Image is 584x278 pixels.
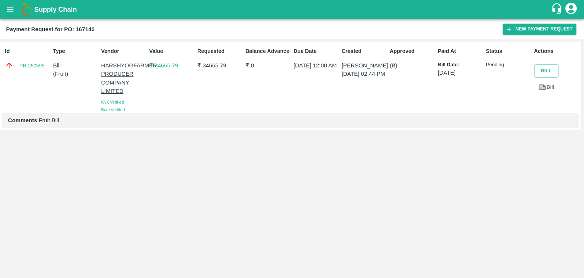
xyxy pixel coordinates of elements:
b: Supply Chain [34,6,77,13]
p: [PERSON_NAME] [342,61,387,70]
p: [DATE] [438,69,483,77]
p: Status [486,47,531,55]
p: Bill [53,61,98,70]
img: logo [19,2,34,17]
p: Fruit Bill [8,116,573,125]
p: [DATE] 12:00 AM [294,61,338,70]
p: Bill Date: [438,61,483,69]
p: Value [149,47,194,55]
span: KYC Verified [101,100,124,104]
p: Pending [486,61,531,69]
p: Id [5,47,50,55]
a: Bill [534,81,559,94]
p: Created [342,47,387,55]
p: HARSHYOGFARMER PRODUCER COMPANY LIMITED [101,61,146,95]
div: account of current user [564,2,578,18]
p: ( Fruit ) [53,70,98,78]
p: Vendor [101,47,146,55]
p: Balance Advance [246,47,290,55]
p: (B) [390,61,435,70]
button: Bill [534,64,559,78]
button: open drawer [2,1,19,18]
p: Approved [390,47,435,55]
div: customer-support [551,3,564,16]
p: Actions [534,47,579,55]
p: ₹ 0 [246,61,290,70]
p: ₹ 34665.79 [149,61,194,70]
p: [DATE] 02:44 PM [342,70,387,78]
a: Supply Chain [34,4,551,15]
p: Paid At [438,47,483,55]
p: Type [53,47,98,55]
span: Bank Verified [101,107,125,112]
p: Due Date [294,47,338,55]
b: Payment Request for PO: 167140 [6,26,95,32]
button: New Payment Request [503,24,576,35]
p: Requested [197,47,242,55]
b: Comments [8,117,37,123]
p: ₹ 34665.79 [197,61,242,70]
a: PR-250595 [19,62,44,70]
